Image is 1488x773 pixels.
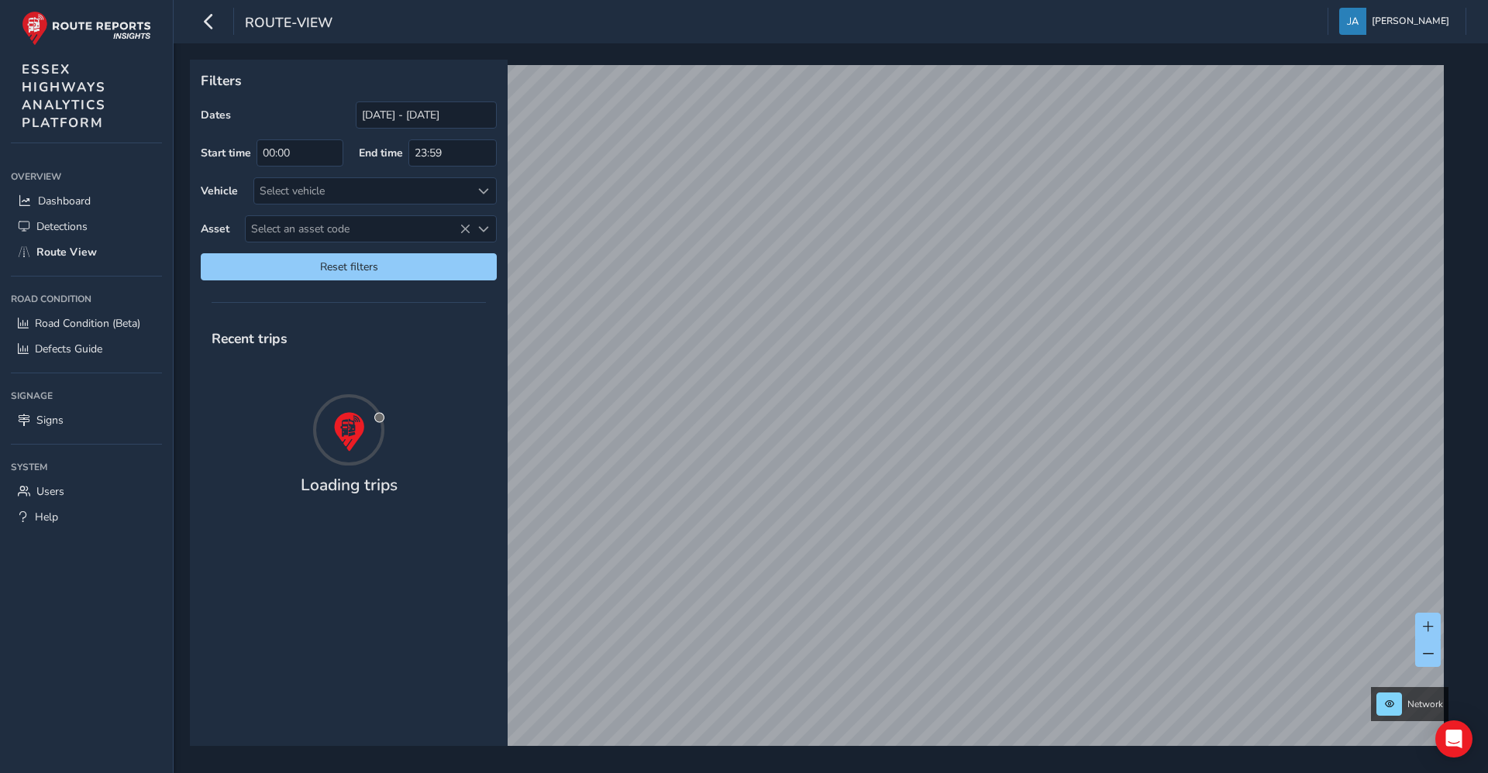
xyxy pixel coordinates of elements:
[301,476,398,495] h4: Loading trips
[36,245,97,259] span: Route View
[201,108,231,122] label: Dates
[201,184,238,198] label: Vehicle
[201,253,497,280] button: Reset filters
[1435,720,1472,758] div: Open Intercom Messenger
[36,484,64,499] span: Users
[11,165,162,188] div: Overview
[212,259,485,274] span: Reset filters
[246,216,470,242] span: Select an asset code
[11,214,162,239] a: Detections
[11,504,162,530] a: Help
[36,413,64,428] span: Signs
[35,342,102,356] span: Defects Guide
[201,318,298,359] span: Recent trips
[359,146,403,160] label: End time
[1339,8,1366,35] img: diamond-layout
[201,70,497,91] p: Filters
[35,510,58,524] span: Help
[11,336,162,362] a: Defects Guide
[38,194,91,208] span: Dashboard
[11,455,162,479] div: System
[201,146,251,160] label: Start time
[11,384,162,407] div: Signage
[245,13,332,35] span: route-view
[201,222,229,236] label: Asset
[11,287,162,311] div: Road Condition
[11,239,162,265] a: Route View
[11,311,162,336] a: Road Condition (Beta)
[36,219,88,234] span: Detections
[195,65,1444,764] canvas: Map
[11,407,162,433] a: Signs
[22,11,151,46] img: rr logo
[11,479,162,504] a: Users
[1407,698,1443,710] span: Network
[11,188,162,214] a: Dashboard
[22,60,106,132] span: ESSEX HIGHWAYS ANALYTICS PLATFORM
[35,316,140,331] span: Road Condition (Beta)
[1339,8,1455,35] button: [PERSON_NAME]
[254,178,470,204] div: Select vehicle
[1372,8,1449,35] span: [PERSON_NAME]
[470,216,496,242] div: Select an asset code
